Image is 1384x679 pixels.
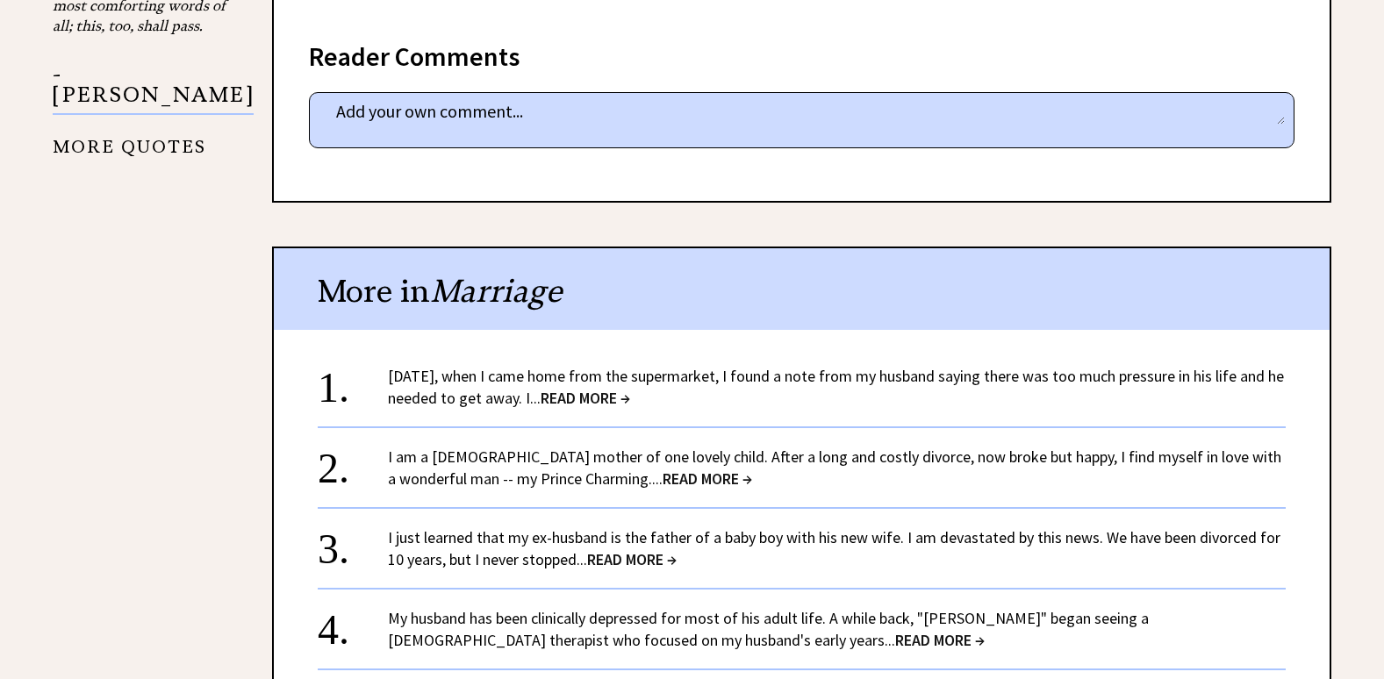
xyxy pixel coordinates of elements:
[541,388,630,408] span: READ MORE →
[663,468,752,489] span: READ MORE →
[388,366,1284,408] a: [DATE], when I came home from the supermarket, I found a note from my husband saying there was to...
[318,526,388,559] div: 3.
[388,608,1149,650] a: My husband has been clinically depressed for most of his adult life. A while back, "[PERSON_NAME]...
[318,607,388,640] div: 4.
[53,123,206,157] a: MORE QUOTES
[53,65,254,115] p: - [PERSON_NAME]
[388,447,1281,489] a: I am a [DEMOGRAPHIC_DATA] mother of one lovely child. After a long and costly divorce, now broke ...
[895,630,985,650] span: READ MORE →
[430,271,562,311] span: Marriage
[318,446,388,478] div: 2.
[274,248,1330,330] div: More in
[587,549,677,569] span: READ MORE →
[309,38,1294,66] div: Reader Comments
[388,527,1280,569] a: I just learned that my ex-husband is the father of a baby boy with his new wife. I am devastated ...
[318,365,388,397] div: 1.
